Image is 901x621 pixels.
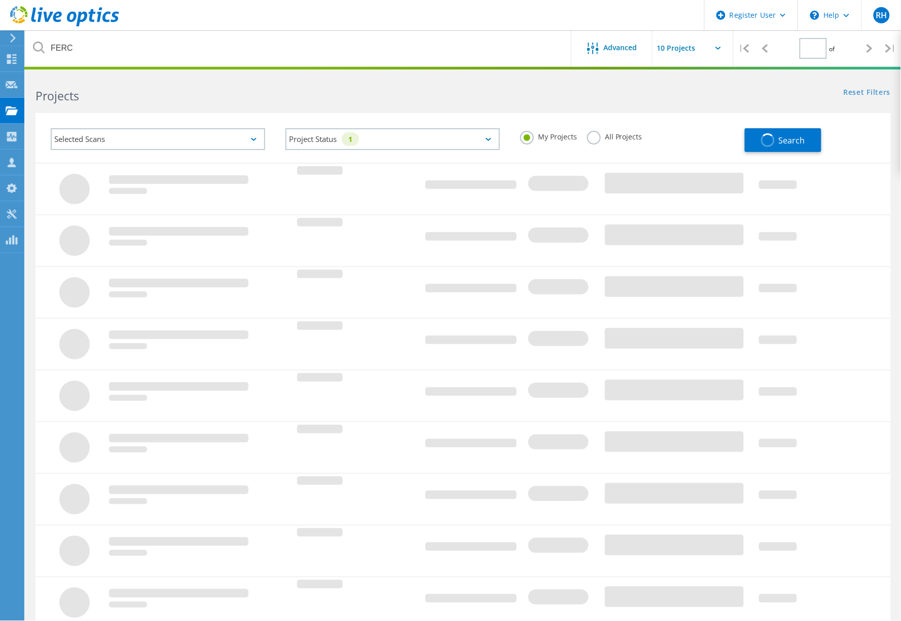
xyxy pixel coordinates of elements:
svg: \n [810,11,819,20]
a: Reset Filters [844,89,891,97]
div: | [880,30,901,66]
span: Search [779,135,805,146]
span: of [830,45,835,53]
span: Advanced [604,44,637,51]
div: Selected Scans [51,128,265,150]
label: My Projects [520,131,577,140]
input: Search projects by name, owner, ID, company, etc [25,30,572,66]
div: 1 [342,132,359,146]
div: Project Status [285,128,500,150]
div: | [734,30,754,66]
a: Live Optics Dashboard [10,21,119,28]
span: RH [876,11,887,19]
label: All Projects [587,131,642,140]
button: Search [745,128,821,152]
b: Projects [35,88,79,104]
